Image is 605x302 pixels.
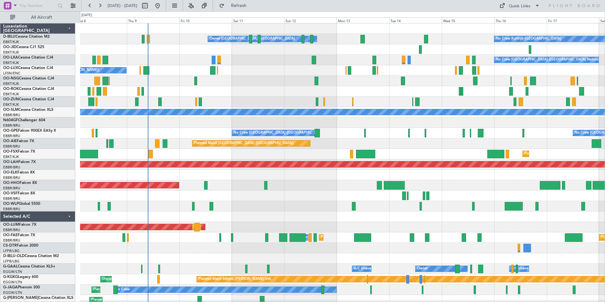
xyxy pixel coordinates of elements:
[3,66,53,70] a: OO-LUXCessna Citation CJ4
[3,265,55,268] a: G-GAALCessna Citation XLS+
[3,280,22,285] a: EGGW/LTN
[3,56,18,60] span: OO-LXA
[3,118,45,122] a: N604GFChallenger 604
[3,134,20,138] a: EBBR/BRU
[3,233,18,237] span: OO-FAE
[3,102,19,107] a: EBKT/KJK
[93,285,193,294] div: Planned Maint [GEOGRAPHIC_DATA] ([GEOGRAPHIC_DATA])
[3,171,17,174] span: OO-ELK
[3,66,18,70] span: OO-LUX
[179,17,232,23] div: Fri 10
[81,13,92,18] div: [DATE]
[3,71,21,76] a: LFSN/ENC
[3,296,73,300] a: G-[PERSON_NAME]Cessna Citation XLS
[496,55,602,65] div: No Crew [GEOGRAPHIC_DATA] ([GEOGRAPHIC_DATA] National)
[198,274,271,284] div: Planned Maint Athens ([PERSON_NAME] Intl)
[3,150,35,154] a: OO-FSXFalcon 7X
[209,34,295,44] div: Owner [GEOGRAPHIC_DATA]-[GEOGRAPHIC_DATA]
[3,249,20,253] a: LFPB/LBG
[3,275,18,279] span: G-KGKG
[3,269,22,274] a: EGGW/LTN
[3,160,18,164] span: OO-LAH
[3,244,17,248] span: CS-DTR
[7,12,69,22] button: All Aircraft
[3,290,22,295] a: EGGW/LTN
[3,254,59,258] a: D-IBLU-OLDCessna Citation M2
[3,77,19,80] span: OO-NSG
[321,233,376,242] div: Planned Maint Melsbroek Air Base
[3,286,18,289] span: G-JAGA
[115,285,130,294] div: No Crew
[3,233,35,237] a: OO-FAEFalcon 7X
[3,98,19,101] span: OO-ZUN
[3,118,18,122] span: N604GF
[3,129,56,133] a: OO-GPEFalcon 900EX EASy II
[102,274,182,284] div: Unplanned Maint [GEOGRAPHIC_DATA] (Ataturk)
[127,17,179,23] div: Thu 9
[3,139,17,143] span: OO-AIE
[226,3,252,8] span: Refresh
[3,35,16,39] span: D-IBLU
[509,3,530,9] div: Quick Links
[3,129,18,133] span: OO-GPE
[494,17,547,23] div: Thu 16
[3,181,37,185] a: OO-HHOFalcon 8X
[3,207,20,211] a: EBBR/BRU
[3,160,36,164] a: OO-LAHFalcon 7X
[3,175,20,180] a: EBBR/BRU
[3,81,19,86] a: EBKT/KJK
[3,202,19,206] span: OO-WLP
[3,60,19,65] a: EBKT/KJK
[3,144,20,149] a: EBBR/BRU
[3,228,20,232] a: EBBR/BRU
[496,1,543,11] button: Quick Links
[3,223,19,227] span: OO-LUM
[337,17,389,23] div: Mon 13
[389,17,442,23] div: Tue 14
[3,202,40,206] a: OO-WLPGlobal 5500
[417,264,428,274] div: Owner
[496,34,561,44] div: No Crew Kortrijk-[GEOGRAPHIC_DATA]
[3,113,20,117] a: EBBR/BRU
[3,165,20,170] a: EBBR/BRU
[3,150,18,154] span: OO-FSX
[3,123,20,128] a: EBBR/BRU
[3,265,18,268] span: G-GAAL
[3,192,18,195] span: OO-VSF
[3,192,35,195] a: OO-VSFFalcon 8X
[3,77,54,80] a: OO-NSGCessna Citation CJ4
[3,186,20,191] a: EBBR/BRU
[234,128,340,138] div: No Crew [GEOGRAPHIC_DATA] ([GEOGRAPHIC_DATA] National)
[3,45,16,49] span: OO-JID
[3,108,53,112] a: OO-SLMCessna Citation XLS
[3,244,38,248] a: CS-DTRFalcon 2000
[3,238,20,243] a: EBBR/BRU
[216,1,254,11] button: Refresh
[19,1,56,10] input: Trip Number
[284,17,337,23] div: Sun 12
[547,17,599,23] div: Fri 17
[3,50,19,55] a: EBKT/KJK
[3,296,38,300] span: G-[PERSON_NAME]
[3,254,25,258] span: D-IBLU-OLD
[3,286,40,289] a: G-JAGAPhenom 300
[3,98,54,101] a: OO-ZUNCessna Citation CJ4
[3,87,54,91] a: OO-ROKCessna Citation CJ4
[3,181,20,185] span: OO-HHO
[3,139,34,143] a: OO-AIEFalcon 7X
[3,171,35,174] a: OO-ELKFalcon 8X
[3,35,50,39] a: D-IBLUCessna Citation M2
[3,223,36,227] a: OO-LUMFalcon 7X
[3,92,19,97] a: EBKT/KJK
[74,17,127,23] div: Wed 8
[3,196,20,201] a: EBBR/BRU
[3,275,38,279] a: G-KGKGLegacy 600
[232,17,284,23] div: Sat 11
[3,108,18,112] span: OO-SLM
[511,264,537,274] div: A/C Unavailable
[3,154,19,159] a: EBKT/KJK
[354,264,380,274] div: A/C Unavailable
[3,259,20,264] a: LFPB/LBG
[3,45,44,49] a: OO-JIDCessna CJ1 525
[194,139,294,148] div: Planned Maint [GEOGRAPHIC_DATA] ([GEOGRAPHIC_DATA])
